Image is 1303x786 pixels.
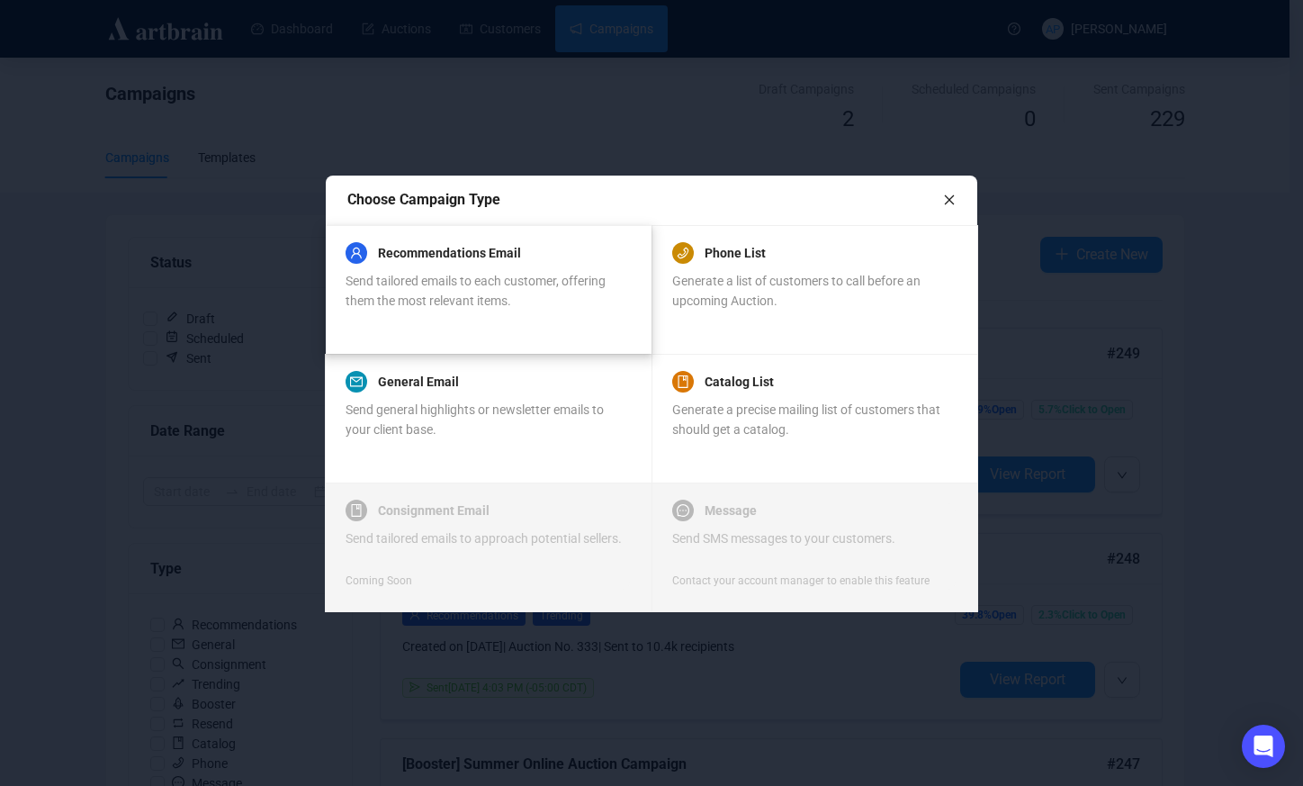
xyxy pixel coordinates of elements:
a: Phone List [705,242,766,264]
span: Send tailored emails to each customer, offering them the most relevant items. [346,274,606,308]
span: Send SMS messages to your customers. [672,531,895,546]
div: Choose Campaign Type [347,188,943,211]
span: Generate a precise mailing list of customers that should get a catalog. [672,402,940,437]
a: Message [705,500,757,521]
div: Contact your account manager to enable this feature [672,572,930,590]
a: General Email [378,371,459,393]
span: Generate a list of customers to call before an upcoming Auction. [672,274,921,308]
span: book [350,504,363,517]
a: Catalog List [705,371,774,393]
span: phone [677,247,689,259]
div: Coming Soon [346,572,412,590]
span: Send general highlights or newsletter emails to your client base. [346,402,604,437]
div: Open Intercom Messenger [1242,725,1285,768]
span: mail [350,375,363,388]
a: Consignment Email [378,500,490,521]
span: close [943,194,956,206]
span: book [677,375,689,388]
span: message [677,504,689,517]
span: user [350,247,363,259]
span: Send tailored emails to approach potential sellers. [346,531,622,546]
a: Recommendations Email [378,242,521,264]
